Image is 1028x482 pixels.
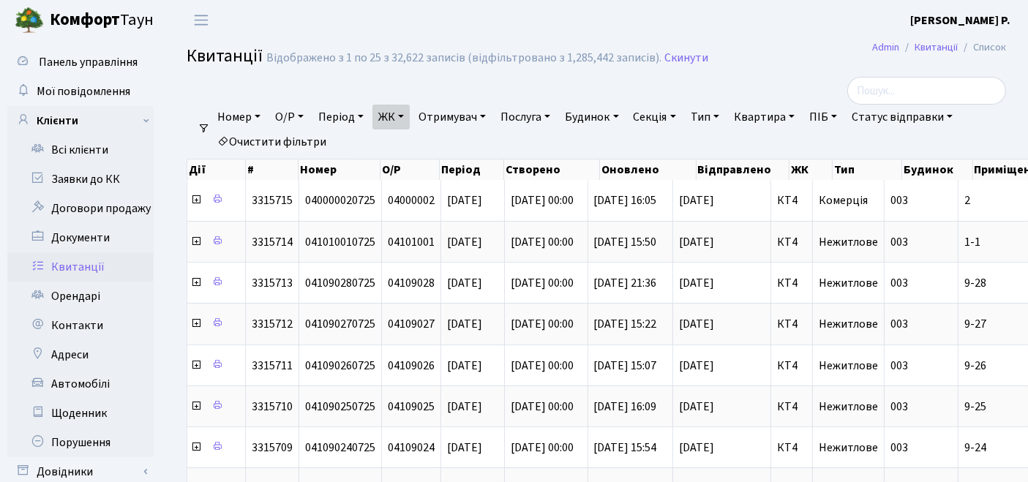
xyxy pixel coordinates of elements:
[789,159,833,180] th: ЖК
[7,135,154,165] a: Всі клієнти
[679,401,765,413] span: [DATE]
[413,105,492,129] a: Отримувач
[15,6,44,35] img: logo.png
[246,159,299,180] th: #
[252,399,293,415] span: 3315710
[305,234,375,250] span: 041010010725
[252,234,293,250] span: 3315714
[915,39,958,55] a: Квитанції
[447,192,482,208] span: [DATE]
[777,442,807,453] span: КТ4
[7,165,154,194] a: Заявки до КК
[777,360,807,372] span: КТ4
[504,159,600,180] th: Створено
[305,316,375,332] span: 041090270725
[890,275,908,291] span: 003
[388,316,435,332] span: 04109027
[559,105,624,129] a: Будинок
[679,318,765,330] span: [DATE]
[511,399,574,415] span: [DATE] 00:00
[7,106,154,135] a: Клієнти
[679,195,765,206] span: [DATE]
[388,358,435,374] span: 04109026
[187,159,246,180] th: Дії
[872,39,899,55] a: Admin
[890,358,908,374] span: 003
[447,275,482,291] span: [DATE]
[388,234,435,250] span: 04101001
[846,105,958,129] a: Статус відправки
[594,358,657,374] span: [DATE] 15:07
[850,32,1028,63] nav: breadcrumb
[819,316,878,332] span: Нежитлове
[7,77,154,106] a: Мої повідомлення
[252,275,293,291] span: 3315713
[7,223,154,252] a: Документи
[847,77,1006,105] input: Пошук...
[600,159,696,180] th: Оновлено
[183,8,220,32] button: Переключити навігацію
[890,234,908,250] span: 003
[388,440,435,456] span: 04109024
[679,360,765,372] span: [DATE]
[664,51,708,65] a: Скинути
[594,440,657,456] span: [DATE] 15:54
[211,105,266,129] a: Номер
[777,277,807,289] span: КТ4
[958,39,1006,56] li: Список
[305,399,375,415] span: 041090250725
[511,192,574,208] span: [DATE] 00:00
[305,358,375,374] span: 041090260725
[511,440,574,456] span: [DATE] 00:00
[7,252,154,282] a: Квитанції
[803,105,843,129] a: ПІБ
[777,195,807,206] span: КТ4
[819,440,878,456] span: Нежитлове
[211,129,332,154] a: Очистити фільтри
[7,311,154,340] a: Контакти
[299,159,380,180] th: Номер
[252,358,293,374] span: 3315711
[728,105,800,129] a: Квартира
[187,43,263,69] span: Квитанції
[594,234,657,250] span: [DATE] 15:50
[252,316,293,332] span: 3315712
[7,282,154,311] a: Орендарі
[594,316,657,332] span: [DATE] 15:22
[777,318,807,330] span: КТ4
[819,358,878,374] span: Нежитлове
[890,399,908,415] span: 003
[902,159,972,180] th: Будинок
[890,316,908,332] span: 003
[511,275,574,291] span: [DATE] 00:00
[388,399,435,415] span: 04109025
[7,428,154,457] a: Порушення
[819,399,878,415] span: Нежитлове
[447,358,482,374] span: [DATE]
[447,234,482,250] span: [DATE]
[777,401,807,413] span: КТ4
[50,8,154,33] span: Таун
[890,192,908,208] span: 003
[685,105,725,129] a: Тип
[679,277,765,289] span: [DATE]
[312,105,369,129] a: Період
[305,440,375,456] span: 041090240725
[511,358,574,374] span: [DATE] 00:00
[819,234,878,250] span: Нежитлове
[594,192,657,208] span: [DATE] 16:05
[7,399,154,428] a: Щоденник
[7,369,154,399] a: Автомобілі
[910,12,1010,29] a: [PERSON_NAME] Р.
[777,236,807,248] span: КТ4
[380,159,439,180] th: О/Р
[269,105,309,129] a: О/Р
[594,275,657,291] span: [DATE] 21:36
[495,105,556,129] a: Послуга
[252,440,293,456] span: 3315709
[819,275,878,291] span: Нежитлове
[39,54,138,70] span: Панель управління
[37,83,130,99] span: Мої повідомлення
[372,105,410,129] a: ЖК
